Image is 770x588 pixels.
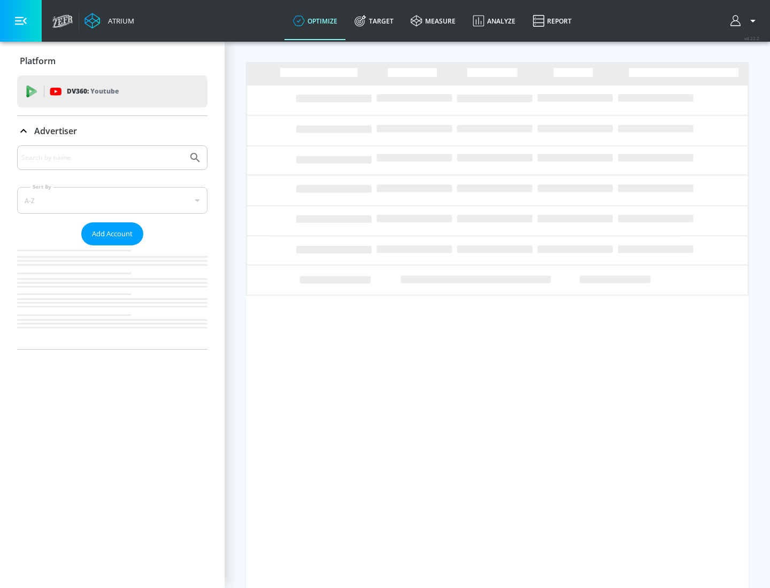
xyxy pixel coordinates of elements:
a: optimize [284,2,346,40]
p: DV360: [67,86,119,97]
button: Add Account [81,222,143,245]
div: A-Z [17,187,207,214]
p: Youtube [90,86,119,97]
span: v 4.22.2 [744,35,759,41]
nav: list of Advertiser [17,245,207,349]
a: Report [524,2,580,40]
p: Advertiser [34,125,77,137]
div: Platform [17,46,207,76]
p: Platform [20,55,56,67]
a: Analyze [464,2,524,40]
div: Atrium [104,16,134,26]
a: Target [346,2,402,40]
a: Atrium [84,13,134,29]
a: measure [402,2,464,40]
div: DV360: Youtube [17,75,207,107]
div: Advertiser [17,145,207,349]
input: Search by name [21,151,183,165]
div: Advertiser [17,116,207,146]
span: Add Account [92,228,133,240]
label: Sort By [30,183,53,190]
